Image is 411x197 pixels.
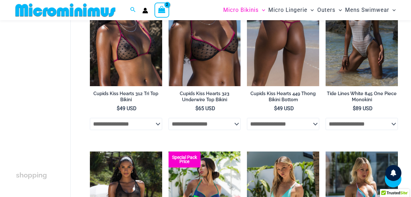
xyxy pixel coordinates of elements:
[117,105,137,111] bdi: 49 USD
[16,171,47,179] span: shopping
[344,2,397,18] a: Mens SwimwearMenu ToggleMenu Toggle
[353,105,356,111] span: $
[169,91,241,103] h2: Cupids Kiss Hearts 323 Underwire Top Bikini
[326,91,398,105] a: Tide Lines White 845 One Piece Monokini
[90,91,162,105] a: Cupids Kiss Hearts 312 Tri Top Bikini
[307,2,314,18] span: Menu Toggle
[169,155,201,164] b: Special Pack Price
[154,3,169,17] a: View Shopping Cart, 2 items
[345,2,389,18] span: Mens Swimwear
[317,2,336,18] span: Outers
[117,105,120,111] span: $
[223,2,259,18] span: Micro Bikinis
[221,1,398,19] nav: Site Navigation
[274,105,294,111] bdi: 49 USD
[222,2,267,18] a: Micro BikinisMenu ToggleMenu Toggle
[274,105,277,111] span: $
[247,91,319,103] h2: Cupids Kiss Hearts 449 Thong Bikini Bottom
[195,105,215,111] bdi: 65 USD
[195,105,198,111] span: $
[169,91,241,105] a: Cupids Kiss Hearts 323 Underwire Top Bikini
[326,91,398,103] h2: Tide Lines White 845 One Piece Monokini
[336,2,342,18] span: Menu Toggle
[142,8,148,13] a: Account icon link
[247,91,319,105] a: Cupids Kiss Hearts 449 Thong Bikini Bottom
[353,105,373,111] bdi: 89 USD
[389,2,396,18] span: Menu Toggle
[130,6,136,14] a: Search icon link
[13,3,118,17] img: MM SHOP LOGO FLAT
[316,2,344,18] a: OutersMenu ToggleMenu Toggle
[16,21,74,150] iframe: TrustedSite Certified
[267,2,315,18] a: Micro LingerieMenu ToggleMenu Toggle
[90,91,162,103] h2: Cupids Kiss Hearts 312 Tri Top Bikini
[268,2,307,18] span: Micro Lingerie
[259,2,265,18] span: Menu Toggle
